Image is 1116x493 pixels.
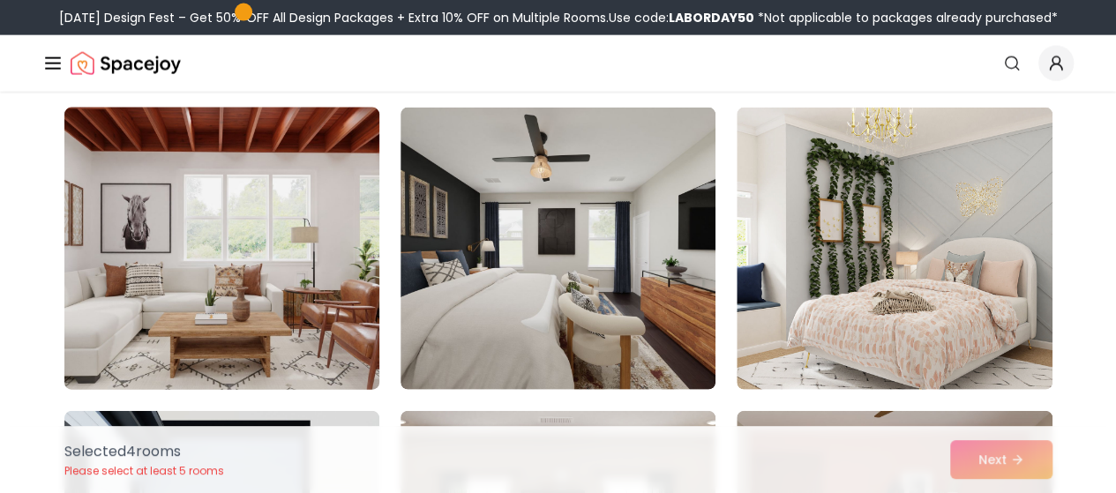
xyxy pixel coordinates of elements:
img: Room room-53 [401,108,715,390]
span: *Not applicable to packages already purchased* [754,9,1058,26]
p: Selected 4 room s [64,441,224,462]
img: Spacejoy Logo [71,46,181,81]
span: Use code: [609,9,754,26]
img: Room room-52 [56,101,387,397]
nav: Global [42,35,1074,92]
b: LABORDAY50 [669,9,754,26]
p: Please select at least 5 rooms [64,464,224,478]
div: [DATE] Design Fest – Get 50% OFF All Design Packages + Extra 10% OFF on Multiple Rooms. [59,9,1058,26]
a: Spacejoy [71,46,181,81]
img: Room room-54 [737,108,1052,390]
